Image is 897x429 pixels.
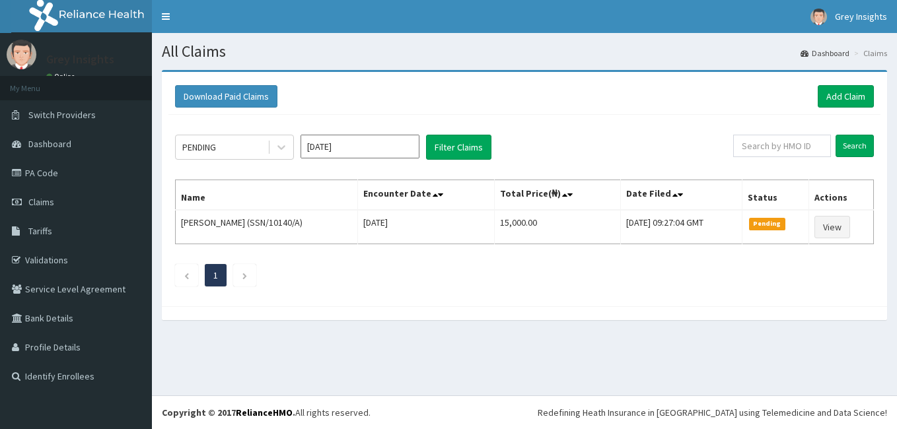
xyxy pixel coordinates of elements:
[182,141,216,154] div: PENDING
[213,269,218,281] a: Page 1 is your current page
[810,9,827,25] img: User Image
[46,53,114,65] p: Grey Insights
[851,48,887,59] li: Claims
[358,180,494,211] th: Encounter Date
[162,407,295,418] strong: Copyright © 2017 .
[28,138,71,150] span: Dashboard
[358,210,494,244] td: [DATE]
[494,180,620,211] th: Total Price(₦)
[162,43,887,60] h1: All Claims
[236,407,293,418] a: RelianceHMO
[809,180,874,211] th: Actions
[620,210,742,244] td: [DATE] 09:27:04 GMT
[152,395,897,429] footer: All rights reserved.
[301,135,419,158] input: Select Month and Year
[733,135,831,157] input: Search by HMO ID
[749,218,785,230] span: Pending
[28,196,54,208] span: Claims
[426,135,491,160] button: Filter Claims
[742,180,809,211] th: Status
[7,40,36,69] img: User Image
[835,11,887,22] span: Grey Insights
[184,269,190,281] a: Previous page
[538,406,887,419] div: Redefining Heath Insurance in [GEOGRAPHIC_DATA] using Telemedicine and Data Science!
[801,48,849,59] a: Dashboard
[28,225,52,237] span: Tariffs
[814,216,850,238] a: View
[494,210,620,244] td: 15,000.00
[176,180,358,211] th: Name
[836,135,874,157] input: Search
[175,85,277,108] button: Download Paid Claims
[620,180,742,211] th: Date Filed
[46,72,78,81] a: Online
[28,109,96,121] span: Switch Providers
[242,269,248,281] a: Next page
[176,210,358,244] td: [PERSON_NAME] (SSN/10140/A)
[818,85,874,108] a: Add Claim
